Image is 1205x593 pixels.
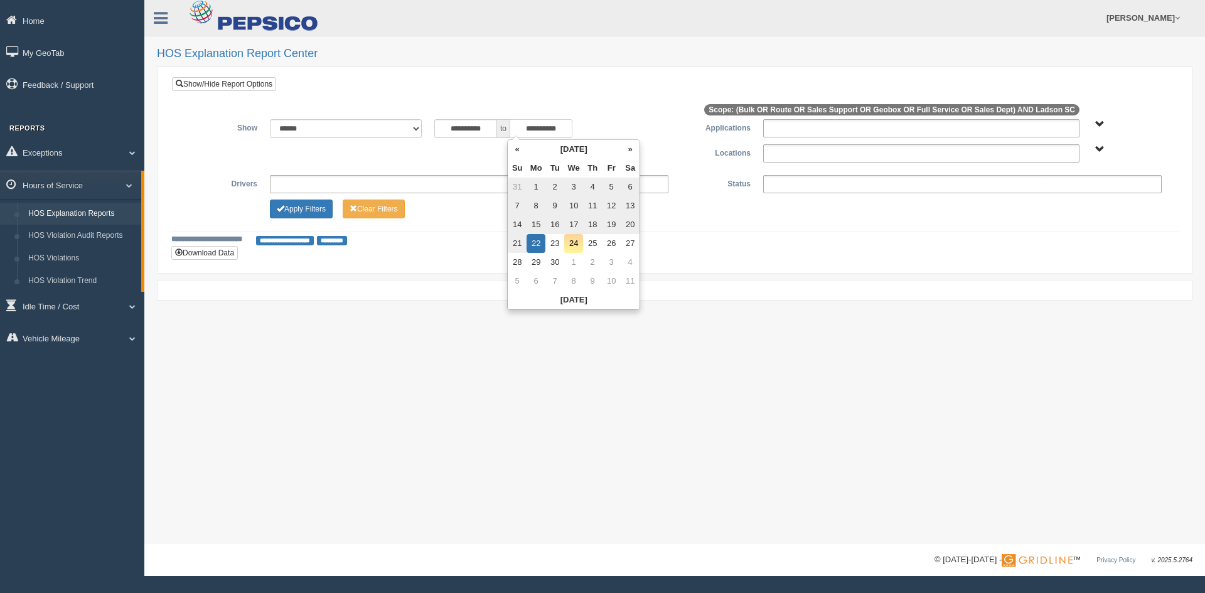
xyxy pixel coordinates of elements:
td: 11 [621,272,640,291]
td: 14 [508,215,527,234]
td: 29 [527,253,545,272]
a: Show/Hide Report Options [172,77,276,91]
label: Show [181,119,264,134]
td: 2 [545,178,564,196]
th: Tu [545,159,564,178]
a: Privacy Policy [1096,557,1135,564]
td: 19 [602,215,621,234]
td: 26 [602,234,621,253]
td: 21 [508,234,527,253]
label: Drivers [181,175,264,190]
td: 2 [583,253,602,272]
button: Change Filter Options [343,200,405,218]
td: 10 [602,272,621,291]
td: 8 [564,272,583,291]
label: Locations [675,144,757,159]
span: Scope: (Bulk OR Route OR Sales Support OR Geobox OR Full Service OR Sales Dept) AND Ladson SC [704,104,1079,115]
h2: HOS Explanation Report Center [157,48,1192,60]
th: Sa [621,159,640,178]
td: 7 [508,196,527,215]
label: Status [675,175,757,190]
img: Gridline [1002,554,1073,567]
td: 18 [583,215,602,234]
td: 12 [602,196,621,215]
td: 8 [527,196,545,215]
a: HOS Violation Audit Reports [23,225,141,247]
td: 17 [564,215,583,234]
td: 5 [602,178,621,196]
td: 1 [527,178,545,196]
td: 10 [564,196,583,215]
a: HOS Violation Trend [23,270,141,292]
td: 6 [621,178,640,196]
td: 13 [621,196,640,215]
button: Download Data [171,246,238,260]
th: [DATE] [508,291,640,309]
td: 9 [545,196,564,215]
td: 6 [527,272,545,291]
a: HOS Violations [23,247,141,270]
td: 22 [527,234,545,253]
div: © [DATE]-[DATE] - ™ [935,553,1192,567]
span: v. 2025.5.2764 [1152,557,1192,564]
th: Mo [527,159,545,178]
label: Applications [675,119,757,134]
td: 31 [508,178,527,196]
th: We [564,159,583,178]
td: 23 [545,234,564,253]
td: 3 [564,178,583,196]
td: 15 [527,215,545,234]
td: 3 [602,253,621,272]
td: 27 [621,234,640,253]
td: 4 [583,178,602,196]
td: 20 [621,215,640,234]
th: Su [508,159,527,178]
td: 16 [545,215,564,234]
th: » [621,140,640,159]
th: Fr [602,159,621,178]
td: 25 [583,234,602,253]
td: 30 [545,253,564,272]
th: « [508,140,527,159]
button: Change Filter Options [270,200,333,218]
th: Th [583,159,602,178]
td: 24 [564,234,583,253]
td: 4 [621,253,640,272]
td: 7 [545,272,564,291]
td: 1 [564,253,583,272]
td: 11 [583,196,602,215]
td: 9 [583,272,602,291]
td: 5 [508,272,527,291]
a: HOS Explanation Reports [23,203,141,225]
td: 28 [508,253,527,272]
th: [DATE] [527,140,621,159]
span: to [497,119,510,138]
